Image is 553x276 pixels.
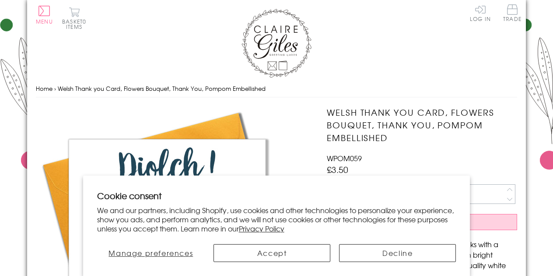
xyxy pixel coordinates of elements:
button: Basket0 items [62,7,86,29]
span: £3.50 [327,163,348,176]
span: WPOM059 [327,153,362,163]
span: Menu [36,17,53,25]
h2: Cookie consent [97,190,456,202]
a: Home [36,84,52,93]
a: Privacy Policy [239,223,284,234]
nav: breadcrumbs [36,80,517,98]
img: Claire Giles Greetings Cards [241,9,311,78]
a: Trade [503,4,521,23]
span: Welsh Thank you Card, Flowers Bouquet, Thank You, Pompom Embellished [58,84,266,93]
button: Accept [213,244,330,262]
a: Log In [470,4,491,21]
button: Menu [36,6,53,24]
span: 0 items [66,17,86,31]
span: › [54,84,56,93]
span: Manage preferences [108,248,193,258]
span: Trade [503,4,521,21]
button: Manage preferences [97,244,205,262]
h1: Welsh Thank you Card, Flowers Bouquet, Thank You, Pompom Embellished [327,106,517,144]
button: Decline [339,244,456,262]
p: We and our partners, including Shopify, use cookies and other technologies to personalize your ex... [97,206,456,233]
